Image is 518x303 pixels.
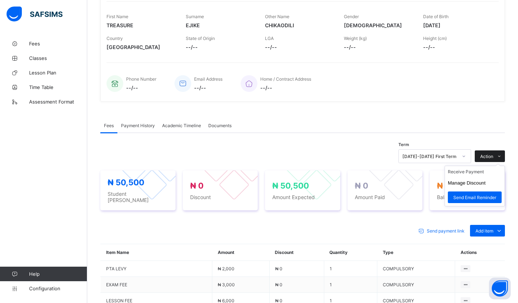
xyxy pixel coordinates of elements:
span: Amount Expected [272,194,333,200]
span: Weight (kg) [344,36,367,41]
span: Discount [190,194,251,200]
span: Height (cm) [423,36,447,41]
div: [DATE]-[DATE] First Term [402,154,458,159]
span: Action [480,154,493,159]
img: safsims [7,7,63,22]
span: Balance [437,194,498,200]
span: ₦ 0 [355,181,368,190]
span: Email Address [194,76,222,82]
span: Country [107,36,123,41]
span: Send payment link [427,228,465,234]
span: Surname [186,14,204,19]
span: --/-- [260,85,311,91]
span: TREASURE [107,22,175,28]
span: Fees [104,123,114,128]
span: ₦ 0 [190,181,204,190]
span: --/-- [126,85,156,91]
span: --/-- [344,44,412,50]
span: Home / Contract Address [260,76,311,82]
th: Quantity [324,244,377,261]
span: [GEOGRAPHIC_DATA] [107,44,175,50]
span: Send Email Reminder [453,195,496,200]
td: 1 [324,261,377,277]
span: PTA LEVY [106,266,206,271]
th: Type [377,244,455,261]
span: Configuration [29,286,87,291]
span: LGA [265,36,274,41]
span: Assessment Format [29,99,87,105]
span: ₦ 0 [275,282,282,287]
td: COMPULSORY [377,261,455,277]
span: --/-- [265,44,333,50]
span: ₦ 50,500 [437,181,474,190]
span: ₦ 3,000 [218,282,235,287]
span: ₦ 50,500 [108,178,144,187]
th: Discount [269,244,324,261]
span: Add item [475,228,493,234]
th: Item Name [101,244,212,261]
span: Term [398,142,409,147]
span: Student [PERSON_NAME] [108,191,168,203]
span: Time Table [29,84,87,90]
span: First Name [107,14,128,19]
span: ₦ 0 [275,266,282,271]
span: Help [29,271,87,277]
td: 1 [324,277,377,293]
span: EJIKE [186,22,254,28]
li: dropdown-list-item-text-0 [445,166,505,177]
span: --/-- [194,85,222,91]
span: Classes [29,55,87,61]
span: Lesson Plan [29,70,87,76]
span: [DATE] [423,22,491,28]
span: Gender [344,14,359,19]
span: Phone Number [126,76,156,82]
span: Fees [29,41,87,47]
span: CHIKAODILI [265,22,333,28]
span: ₦ 50,500 [272,181,309,190]
button: Manage Discount [448,180,486,186]
span: Documents [208,123,232,128]
button: Open asap [489,278,511,299]
span: ₦ 2,000 [218,266,234,271]
span: Academic Timeline [162,123,201,128]
span: [DEMOGRAPHIC_DATA] [344,22,412,28]
th: Actions [455,244,505,261]
span: Date of Birth [423,14,449,19]
span: Other Name [265,14,289,19]
span: Amount Paid [355,194,415,200]
span: State of Origin [186,36,215,41]
span: --/-- [186,44,254,50]
li: dropdown-list-item-text-1 [445,177,505,189]
th: Amount [212,244,269,261]
td: COMPULSORY [377,277,455,293]
li: dropdown-list-item-text-2 [445,189,505,206]
span: Payment History [121,123,155,128]
span: --/-- [423,44,491,50]
span: EXAM FEE [106,282,206,287]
